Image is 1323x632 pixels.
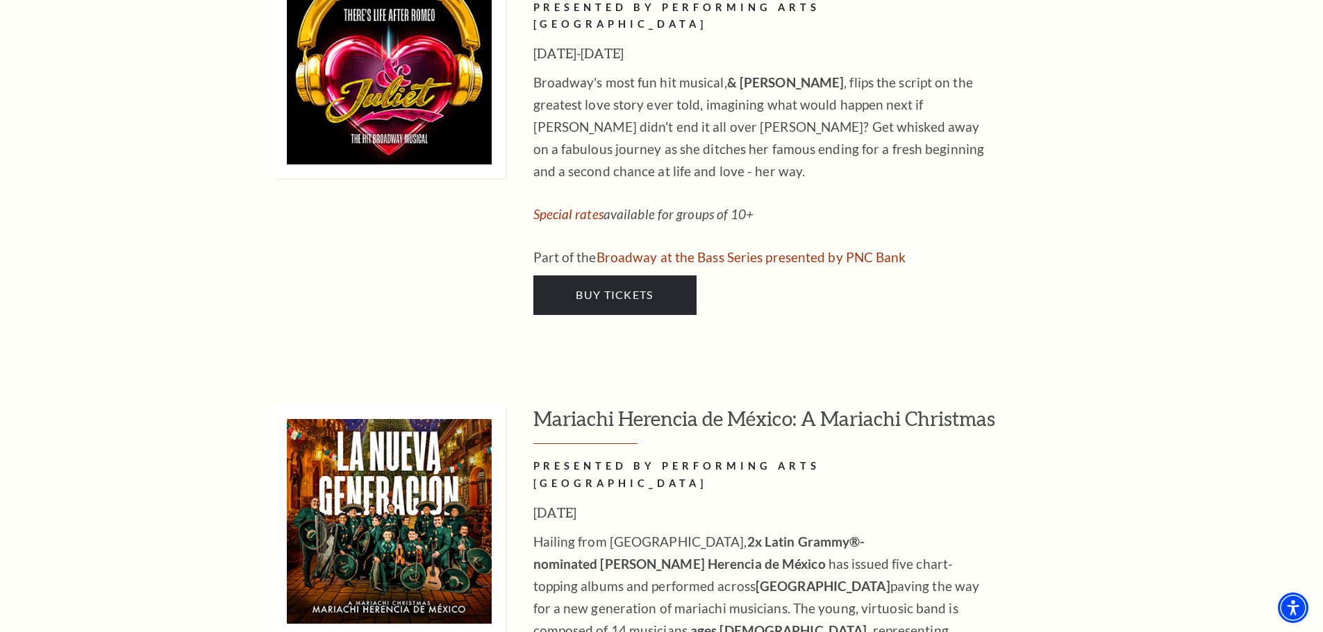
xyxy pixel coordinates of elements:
[533,206,604,222] a: Special rates
[533,502,985,524] h3: [DATE]
[533,533,865,572] span: Hailing from [GEOGRAPHIC_DATA],
[597,249,906,265] a: Broadway at the Bass Series presented by PNC Bank
[576,288,653,301] span: Buy Tickets
[533,206,754,222] em: available for groups of 10+
[727,74,844,90] strong: & [PERSON_NAME]
[533,405,1092,445] h3: Mariachi Herencia de México: A Mariachi Christmas
[756,578,890,594] strong: [GEOGRAPHIC_DATA]
[533,458,985,493] h2: PRESENTED BY PERFORMING ARTS [GEOGRAPHIC_DATA]
[1278,592,1308,623] div: Accessibility Menu
[533,71,985,182] p: Broadway's most fun hit musical, , flips the script on the greatest love story ever told, imagini...
[533,42,985,65] h3: [DATE]-[DATE]
[533,246,985,268] p: Part of the
[533,275,697,314] a: Buy Tickets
